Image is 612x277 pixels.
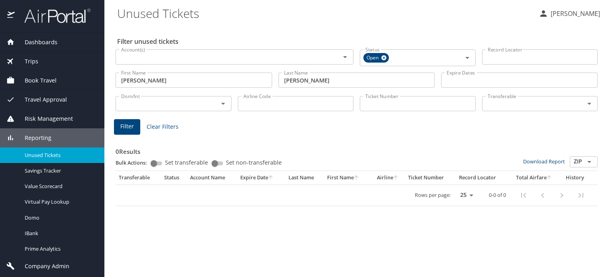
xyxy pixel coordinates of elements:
th: Last Name [285,171,324,185]
span: Set non-transferable [226,160,282,165]
span: Travel Approval [15,95,67,104]
p: Rows per page: [415,193,451,198]
div: Open [363,53,389,63]
table: custom pagination table [116,171,598,206]
p: Bulk Actions: [116,159,153,166]
span: Domo [25,214,95,222]
h3: 0 Results [116,142,598,156]
span: Savings Tracker [25,167,95,175]
div: Transferable [119,174,158,181]
button: sort [354,175,359,181]
button: sort [393,175,399,181]
button: Open [218,98,229,109]
span: Reporting [15,134,51,142]
th: Account Name [187,171,237,185]
th: History [560,171,590,185]
span: Set transferable [165,160,208,165]
th: Record Locator [456,171,508,185]
th: Expire Date [237,171,285,185]
th: Status [161,171,187,185]
span: IBank [25,230,95,237]
span: Open [363,54,383,62]
span: Filter [120,122,134,132]
span: Value Scorecard [25,183,95,190]
button: Open [462,52,473,63]
button: sort [547,175,552,181]
th: Total Airfare [508,171,560,185]
button: Open [339,51,351,63]
span: Dashboards [15,38,57,47]
span: Book Travel [15,76,57,85]
th: Ticket Number [405,171,456,185]
h2: Filter unused tickets [117,35,599,48]
button: Filter [114,119,140,135]
span: Prime Analytics [25,245,95,253]
span: Trips [15,57,38,66]
span: Company Admin [15,262,69,271]
h1: Unused Tickets [117,1,532,26]
button: Clear Filters [143,120,182,134]
span: Virtual Pay Lookup [25,198,95,206]
p: [PERSON_NAME] [548,9,600,18]
span: Clear Filters [147,122,178,132]
span: Unused Tickets [25,151,95,159]
button: Open [584,98,595,109]
th: First Name [324,171,371,185]
img: airportal-logo.png [16,8,90,24]
th: Airline [371,171,405,185]
a: Download Report [523,158,565,165]
span: Risk Management [15,114,73,123]
select: rows per page [454,189,476,201]
button: [PERSON_NAME] [535,6,603,21]
img: icon-airportal.png [7,8,16,24]
button: Open [584,156,595,167]
button: sort [268,175,274,181]
p: 0-0 of 0 [489,193,506,198]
